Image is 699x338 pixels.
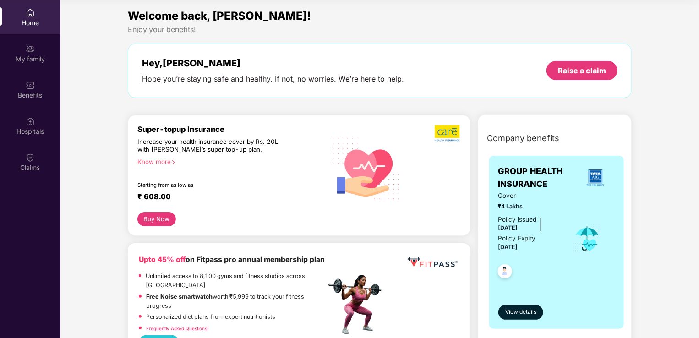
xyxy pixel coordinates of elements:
[146,293,213,300] strong: Free Noise smartwatch
[498,165,577,191] span: GROUP HEALTH INSURANCE
[326,273,390,337] img: fpp.png
[146,292,326,311] p: worth ₹5,999 to track your fitness progress
[137,212,176,226] button: Buy Now
[498,224,518,231] span: [DATE]
[498,215,537,224] div: Policy issued
[26,117,35,126] img: svg+xml;base64,PHN2ZyBpZD0iSG9zcGl0YWxzIiB4bWxucz0iaHR0cDovL3d3dy53My5vcmcvMjAwMC9zdmciIHdpZHRoPS...
[26,153,35,162] img: svg+xml;base64,PHN2ZyBpZD0iQ2xhaW0iIHhtbG5zPSJodHRwOi8vd3d3LnczLm9yZy8yMDAwL3N2ZyIgd2lkdGg9IjIwIi...
[498,305,544,320] button: View details
[326,127,407,209] img: svg+xml;base64,PHN2ZyB4bWxucz0iaHR0cDovL3d3dy53My5vcmcvMjAwMC9zdmciIHhtbG5zOnhsaW5rPSJodHRwOi8vd3...
[128,25,632,34] div: Enjoy your benefits!
[494,262,516,284] img: svg+xml;base64,PHN2ZyB4bWxucz0iaHR0cDovL3d3dy53My5vcmcvMjAwMC9zdmciIHdpZHRoPSI0OC45NDMiIGhlaWdodD...
[128,9,311,22] span: Welcome back, [PERSON_NAME]!
[498,234,536,243] div: Policy Expiry
[487,132,560,145] span: Company benefits
[558,65,606,76] div: Raise a claim
[142,74,404,84] div: Hope you’re staying safe and healthy. If not, no worries. We’re here to help.
[139,255,186,264] b: Upto 45% off
[137,138,287,154] div: Increase your health insurance cover by Rs. 20L with [PERSON_NAME]’s super top-up plan.
[406,254,459,271] img: fppp.png
[435,125,461,142] img: b5dec4f62d2307b9de63beb79f102df3.png
[146,272,326,290] p: Unlimited access to 8,100 gyms and fitness studios across [GEOGRAPHIC_DATA]
[137,182,287,188] div: Starting from as low as
[139,255,325,264] b: on Fitpass pro annual membership plan
[171,160,176,165] span: right
[142,58,404,69] div: Hey, [PERSON_NAME]
[498,191,560,201] span: Cover
[26,8,35,17] img: svg+xml;base64,PHN2ZyBpZD0iSG9tZSIgeG1sbnM9Imh0dHA6Ly93d3cudzMub3JnLzIwMDAvc3ZnIiB3aWR0aD0iMjAiIG...
[137,158,321,164] div: Know more
[573,224,602,254] img: icon
[137,192,317,203] div: ₹ 608.00
[26,81,35,90] img: svg+xml;base64,PHN2ZyBpZD0iQmVuZWZpdHMiIHhtbG5zPSJodHRwOi8vd3d3LnczLm9yZy8yMDAwL3N2ZyIgd2lkdGg9Ij...
[498,202,560,211] span: ₹4 Lakhs
[146,326,208,331] a: Frequently Asked Questions!
[26,44,35,54] img: svg+xml;base64,PHN2ZyB3aWR0aD0iMjAiIGhlaWdodD0iMjAiIHZpZXdCb3g9IjAgMCAyMCAyMCIgZmlsbD0ibm9uZSIgeG...
[146,312,275,322] p: Personalized diet plans from expert nutritionists
[137,125,326,134] div: Super-topup Insurance
[505,308,536,316] span: View details
[583,165,608,190] img: insurerLogo
[498,244,518,251] span: [DATE]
